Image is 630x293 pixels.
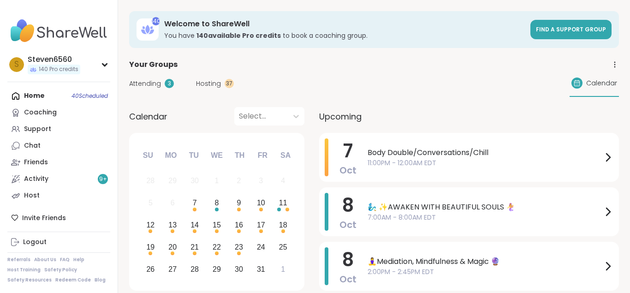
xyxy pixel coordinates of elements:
a: Blog [95,277,106,283]
div: Choose Wednesday, October 8th, 2025 [207,193,227,213]
div: 7 [193,197,197,209]
div: 25 [279,241,287,253]
div: 19 [146,241,155,253]
div: Invite Friends [7,209,110,226]
div: Choose Wednesday, October 22nd, 2025 [207,237,227,257]
h3: You have to book a coaching group. [164,31,525,40]
div: Choose Saturday, October 25th, 2025 [273,237,293,257]
span: 8 [342,247,354,273]
div: Choose Monday, October 27th, 2025 [163,259,183,279]
span: Body Double/Conversations/Chill [368,147,602,158]
div: month 2025-10 [139,170,294,280]
span: 2:00PM - 2:45PM EDT [368,267,602,277]
div: Steven6560 [28,54,80,65]
div: 26 [146,263,155,275]
div: Choose Saturday, October 18th, 2025 [273,215,293,235]
div: Choose Thursday, October 23rd, 2025 [229,237,249,257]
div: Choose Monday, October 13th, 2025 [163,215,183,235]
div: 29 [213,263,221,275]
span: Upcoming [319,110,362,123]
div: Choose Friday, October 31st, 2025 [251,259,271,279]
div: 30 [190,174,199,187]
div: Choose Friday, October 24th, 2025 [251,237,271,257]
div: 140 [152,17,160,25]
div: 6 [171,197,175,209]
a: Activity9+ [7,171,110,187]
span: Find a support group [536,25,606,33]
div: Choose Thursday, October 30th, 2025 [229,259,249,279]
div: Support [24,125,51,134]
span: 140 Pro credits [39,66,78,73]
div: 16 [235,219,243,231]
div: Not available Sunday, October 5th, 2025 [141,193,160,213]
div: Choose Wednesday, October 29th, 2025 [207,259,227,279]
div: 23 [235,241,243,253]
div: 28 [190,263,199,275]
a: FAQ [60,257,70,263]
a: Friends [7,154,110,171]
a: About Us [34,257,56,263]
a: Host Training [7,267,41,273]
div: 37 [225,79,234,88]
span: Oct [339,164,357,177]
div: 5 [149,197,153,209]
div: 28 [146,174,155,187]
div: Choose Friday, October 10th, 2025 [251,193,271,213]
div: Choose Tuesday, October 28th, 2025 [185,259,205,279]
span: 7:00AM - 8:00AM EDT [368,213,602,222]
a: Find a support group [530,20,612,39]
a: Safety Resources [7,277,52,283]
div: Tu [184,145,204,166]
span: Oct [339,218,357,231]
div: Choose Sunday, October 19th, 2025 [141,237,160,257]
div: Logout [23,238,47,247]
div: Choose Saturday, October 11th, 2025 [273,193,293,213]
div: Choose Friday, October 17th, 2025 [251,215,271,235]
div: 11 [279,197,287,209]
div: Not available Wednesday, October 1st, 2025 [207,171,227,191]
div: We [207,145,227,166]
div: 21 [190,241,199,253]
span: Attending [129,79,161,89]
div: Not available Monday, September 29th, 2025 [163,171,183,191]
div: 1 [215,174,219,187]
div: 3 [259,174,263,187]
a: Referrals [7,257,30,263]
div: 13 [168,219,177,231]
div: Not available Monday, October 6th, 2025 [163,193,183,213]
span: 9 + [99,175,107,183]
img: ShareWell Nav Logo [7,15,110,47]
div: Choose Tuesday, October 21st, 2025 [185,237,205,257]
h3: Welcome to ShareWell [164,19,525,29]
div: 9 [237,197,241,209]
div: Not available Thursday, October 2nd, 2025 [229,171,249,191]
div: Choose Thursday, October 9th, 2025 [229,193,249,213]
span: 🧘‍♀️Mediation, Mindfulness & Magic 🔮 [368,256,602,267]
div: Sa [275,145,296,166]
div: 20 [168,241,177,253]
div: Th [230,145,250,166]
div: Choose Monday, October 20th, 2025 [163,237,183,257]
a: Chat [7,138,110,154]
div: Host [24,191,40,200]
span: 🧞‍♂️ ✨AWAKEN WITH BEAUTIFUL SOULS 🧜‍♀️ [368,202,602,213]
div: 1 [281,263,285,275]
a: Help [73,257,84,263]
div: 31 [257,263,265,275]
div: 10 [257,197,265,209]
div: 14 [190,219,199,231]
span: S [14,59,19,71]
a: Coaching [7,104,110,121]
a: Safety Policy [44,267,77,273]
div: Choose Thursday, October 16th, 2025 [229,215,249,235]
a: Support [7,121,110,138]
div: 12 [146,219,155,231]
div: Chat [24,141,41,150]
span: 8 [342,192,354,218]
div: 2 [237,174,241,187]
div: Coaching [24,108,57,117]
div: 18 [279,219,287,231]
div: 4 [281,174,285,187]
div: Not available Saturday, October 4th, 2025 [273,171,293,191]
div: Fr [252,145,273,166]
